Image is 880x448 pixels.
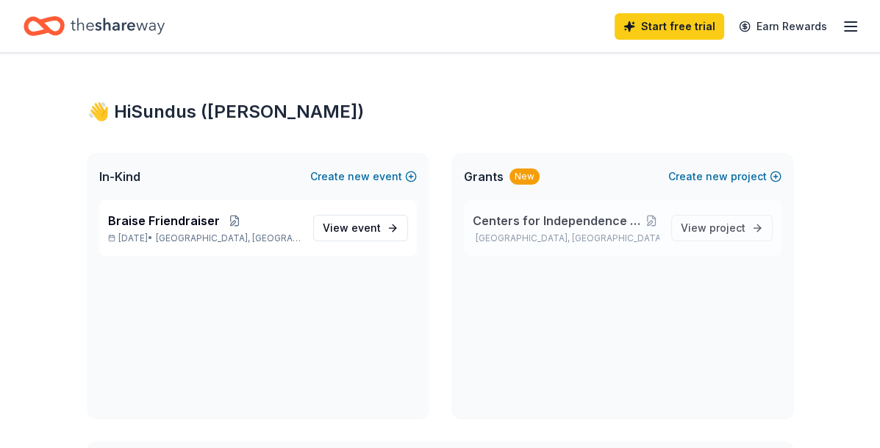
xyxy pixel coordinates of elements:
div: 👋 Hi Sundus ([PERSON_NAME]) [87,100,793,124]
a: View project [671,215,773,241]
a: Earn Rewards [730,13,836,40]
span: View [323,219,381,237]
span: event [351,221,381,234]
p: [DATE] • [108,232,301,244]
span: Braise Friendraiser [108,212,220,230]
a: Start free trial [615,13,724,40]
div: New [509,168,540,185]
a: Home [24,9,165,43]
p: [GEOGRAPHIC_DATA], [GEOGRAPHIC_DATA] [473,232,659,244]
span: [GEOGRAPHIC_DATA], [GEOGRAPHIC_DATA] [156,232,301,244]
span: Grants [464,168,504,185]
span: new [706,168,728,185]
a: View event [313,215,408,241]
button: Createnewevent [310,168,417,185]
span: Centers for Independence Operations and Programming [473,212,644,230]
span: project [709,221,745,234]
span: View [681,219,745,237]
span: new [348,168,370,185]
span: In-Kind [99,168,140,185]
button: Createnewproject [668,168,781,185]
